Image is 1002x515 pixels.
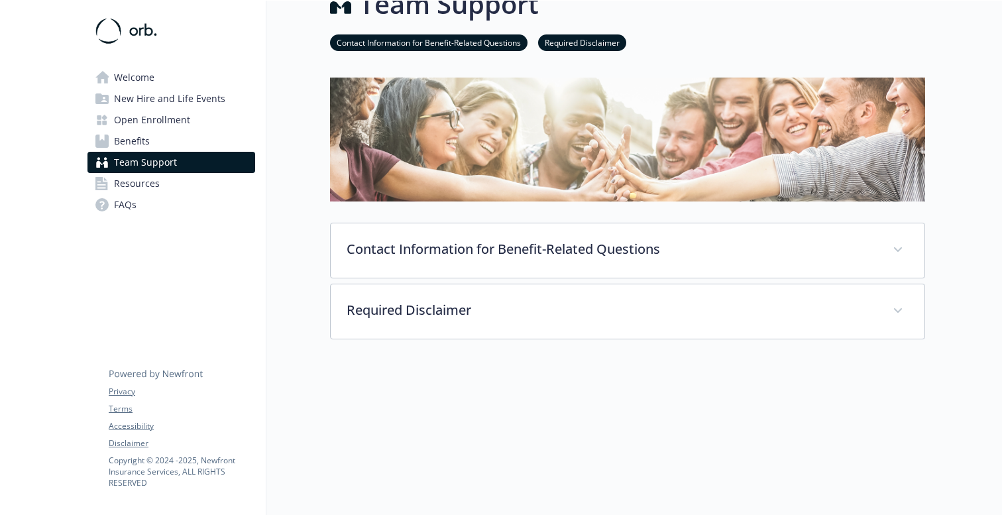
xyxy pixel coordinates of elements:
p: Required Disclaimer [347,300,877,320]
span: Welcome [114,67,154,88]
a: Contact Information for Benefit-Related Questions [330,36,528,48]
a: Disclaimer [109,437,254,449]
div: Contact Information for Benefit-Related Questions [331,223,924,278]
a: Resources [87,173,255,194]
a: Team Support [87,152,255,173]
span: Open Enrollment [114,109,190,131]
a: FAQs [87,194,255,215]
a: Terms [109,403,254,415]
p: Contact Information for Benefit-Related Questions [347,239,877,259]
a: Open Enrollment [87,109,255,131]
p: Copyright © 2024 - 2025 , Newfront Insurance Services, ALL RIGHTS RESERVED [109,455,254,488]
a: Accessibility [109,420,254,432]
span: Benefits [114,131,150,152]
span: Resources [114,173,160,194]
a: Required Disclaimer [538,36,626,48]
a: Benefits [87,131,255,152]
div: Required Disclaimer [331,284,924,339]
a: Welcome [87,67,255,88]
span: Team Support [114,152,177,173]
span: FAQs [114,194,137,215]
a: New Hire and Life Events [87,88,255,109]
a: Privacy [109,386,254,398]
img: team support page banner [330,78,925,201]
span: New Hire and Life Events [114,88,225,109]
